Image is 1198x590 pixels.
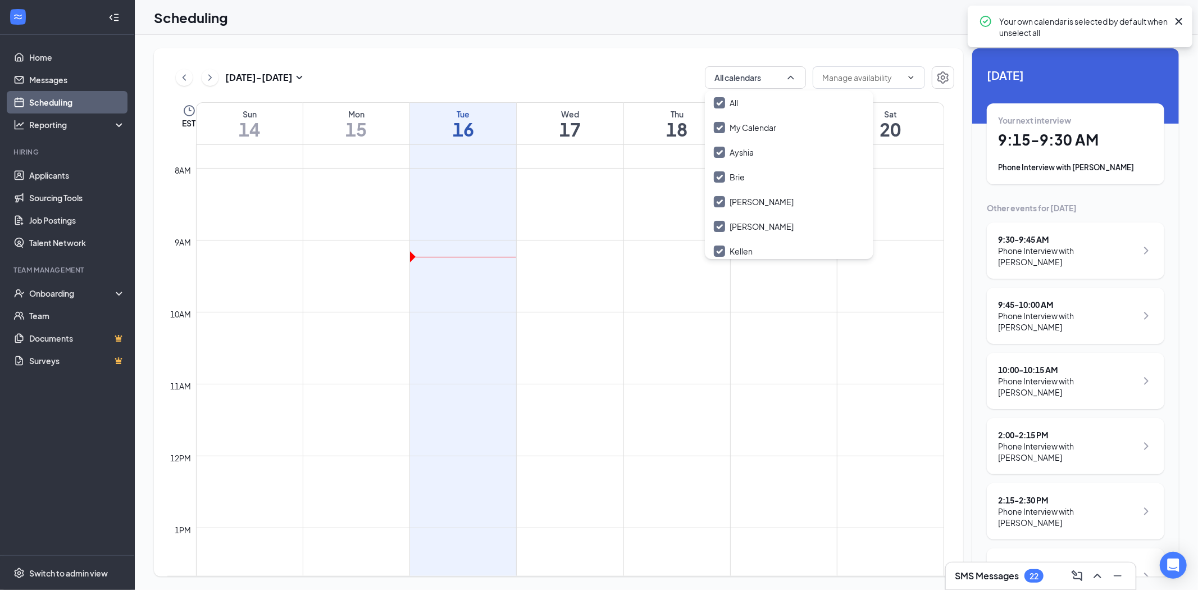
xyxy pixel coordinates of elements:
[624,103,730,144] a: September 18, 2025
[1109,567,1127,585] button: Minimize
[197,103,303,144] a: September 14, 2025
[204,71,216,84] svg: ChevronRight
[979,15,992,28] svg: CheckmarkCircle
[13,265,123,275] div: Team Management
[108,12,120,23] svg: Collapse
[173,164,194,176] div: 8am
[907,73,915,82] svg: ChevronDown
[29,288,116,299] div: Onboarding
[29,164,125,187] a: Applicants
[173,236,194,248] div: 9am
[987,66,1164,84] span: [DATE]
[998,441,1137,463] div: Phone Interview with [PERSON_NAME]
[998,494,1137,506] div: 2:15 - 2:30 PM
[1091,569,1104,583] svg: ChevronUp
[998,115,1153,126] div: Your next interview
[999,15,1168,38] div: Your own calendar is selected by default when unselect all
[1140,570,1153,583] svg: ChevronRight
[998,429,1137,441] div: 2:00 - 2:15 PM
[1068,567,1086,585] button: ComposeMessage
[1030,571,1038,581] div: 22
[1088,567,1106,585] button: ChevronUp
[1172,15,1186,28] svg: Cross
[29,209,125,232] a: Job Postings
[12,11,24,22] svg: WorkstreamLogo
[1071,569,1084,583] svg: ComposeMessage
[998,560,1137,571] div: 2:30 - 2:45 PM
[1140,309,1153,323] svg: ChevronRight
[410,120,516,139] h1: 16
[29,232,125,254] a: Talent Network
[13,147,123,157] div: Hiring
[1140,374,1153,388] svg: ChevronRight
[168,452,194,464] div: 12pm
[410,108,516,120] div: Tue
[837,108,944,120] div: Sat
[202,69,218,86] button: ChevronRight
[13,288,25,299] svg: UserCheck
[173,524,194,536] div: 1pm
[624,108,730,120] div: Thu
[29,350,125,372] a: SurveysCrown
[168,308,194,320] div: 10am
[29,568,108,579] div: Switch to admin view
[998,364,1137,375] div: 10:00 - 10:15 AM
[303,108,409,120] div: Mon
[13,568,25,579] svg: Settings
[29,305,125,327] a: Team
[998,162,1153,173] div: Phone Interview with [PERSON_NAME]
[987,202,1164,214] div: Other events for [DATE]
[932,66,954,89] button: Settings
[705,66,806,89] button: All calendarsChevronUp
[183,117,196,129] span: EST
[303,120,409,139] h1: 15
[197,120,303,139] h1: 14
[176,69,193,86] button: ChevronLeft
[183,104,196,117] svg: Clock
[225,71,293,84] h3: [DATE] - [DATE]
[1111,569,1124,583] svg: Minimize
[179,71,190,84] svg: ChevronLeft
[517,108,623,120] div: Wed
[822,71,902,84] input: Manage availability
[410,103,516,144] a: September 16, 2025
[29,119,126,130] div: Reporting
[837,103,944,144] a: September 20, 2025
[29,46,125,69] a: Home
[624,120,730,139] h1: 18
[837,120,944,139] h1: 20
[998,234,1137,245] div: 9:30 - 9:45 AM
[785,72,796,83] svg: ChevronUp
[998,310,1137,333] div: Phone Interview with [PERSON_NAME]
[154,8,228,27] h1: Scheduling
[1160,552,1187,579] div: Open Intercom Messenger
[998,130,1153,149] h1: 9:15 - 9:30 AM
[1140,439,1153,453] svg: ChevronRight
[29,327,125,350] a: DocumentsCrown
[29,187,125,209] a: Sourcing Tools
[1140,505,1153,518] svg: ChevronRight
[293,71,306,84] svg: SmallChevronDown
[998,299,1137,310] div: 9:45 - 10:00 AM
[998,245,1137,267] div: Phone Interview with [PERSON_NAME]
[13,119,25,130] svg: Analysis
[303,103,409,144] a: September 15, 2025
[29,69,125,91] a: Messages
[29,91,125,114] a: Scheduling
[936,71,950,84] svg: Settings
[197,108,303,120] div: Sun
[168,380,194,392] div: 11am
[955,570,1019,582] h3: SMS Messages
[1140,244,1153,257] svg: ChevronRight
[998,506,1137,528] div: Phone Interview with [PERSON_NAME]
[517,120,623,139] h1: 17
[998,375,1137,398] div: Phone Interview with [PERSON_NAME]
[517,103,623,144] a: September 17, 2025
